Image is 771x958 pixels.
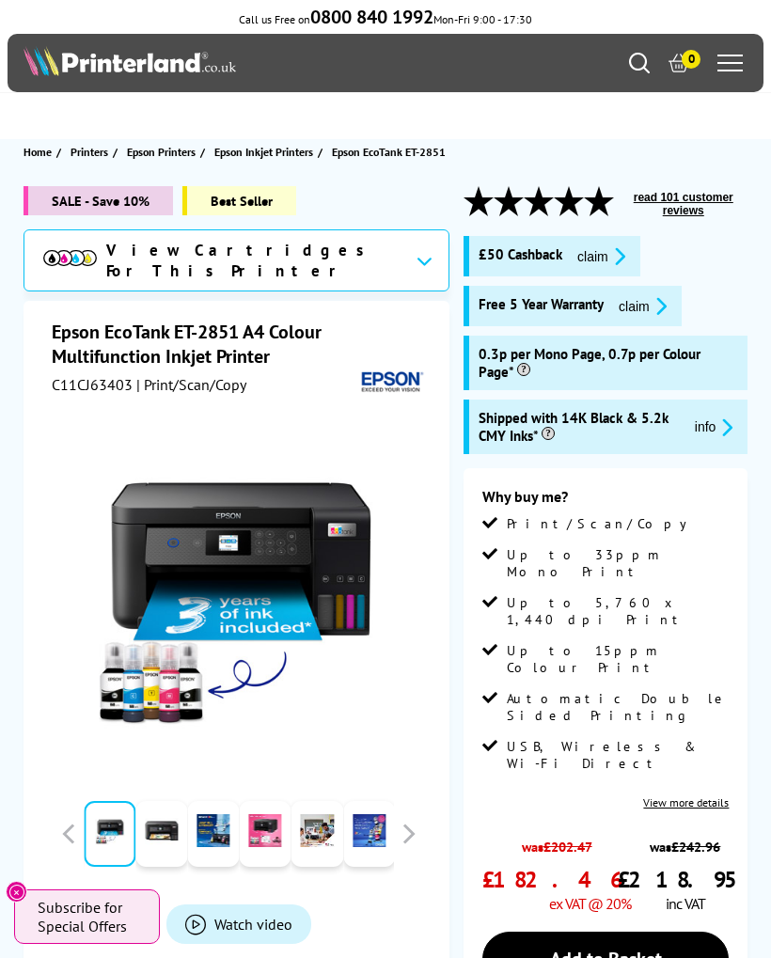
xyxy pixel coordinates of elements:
[669,53,689,73] a: 0
[127,142,200,162] a: Epson Printers
[549,894,631,913] span: ex VAT @ 20%
[71,142,113,162] a: Printers
[671,838,720,856] strike: £242.96
[666,894,705,913] span: inc VAT
[507,690,729,724] span: Automatic Double Sided Printing
[214,142,318,162] a: Epson Inkjet Printers
[479,409,680,445] span: Shipped with 14K Black & 5.2k CMY Inks*
[479,245,562,267] span: £50 Cashback
[106,240,401,281] span: View Cartridges For This Printer
[136,375,246,394] span: | Print/Scan/Copy
[479,345,738,381] span: 0.3p per Mono Page, 0.7p per Colour Page*
[332,142,450,162] a: Epson EcoTank ET-2851
[643,795,729,809] a: View more details
[629,53,650,73] a: Search
[613,295,672,317] button: promo-description
[214,915,292,934] span: Watch video
[479,295,604,317] span: Free 5 Year Warranty
[332,142,446,162] span: Epson EcoTank ET-2851
[52,375,133,394] span: C11CJ63403
[572,245,631,267] button: promo-description
[507,594,729,628] span: Up to 5,760 x 1,440 dpi Print
[310,12,433,26] a: 0800 840 1992
[127,142,196,162] span: Epson Printers
[71,142,108,162] span: Printers
[507,642,729,676] span: Up to 15ppm Colour Print
[214,142,313,162] span: Epson Inkjet Printers
[310,5,433,29] b: 0800 840 1992
[24,46,236,76] img: Printerland Logo
[355,369,426,397] img: Epson
[43,250,97,267] img: cmyk-icon.svg
[482,865,631,894] span: £182.46
[482,487,729,515] div: Why buy me?
[689,416,739,438] button: promo-description
[6,881,27,903] button: Close
[166,904,311,944] a: Product_All_Videos
[507,546,729,580] span: Up to 33ppm Mono Print
[38,898,141,935] span: Subscribe for Special Offers
[24,46,385,80] a: Printerland Logo
[24,142,56,162] a: Home
[618,865,752,894] span: £218.95
[182,186,296,215] span: Best Seller
[507,515,700,532] span: Print/Scan/Copy
[543,838,592,856] strike: £202.47
[507,738,729,772] span: USB, Wireless & Wi-Fi Direct
[618,828,752,856] span: was
[93,448,385,740] img: Epson EcoTank ET-2851
[482,828,631,856] span: was
[52,320,427,369] h1: Epson EcoTank ET-2851 A4 Colour Multifunction Inkjet Printer
[682,50,700,69] span: 0
[619,190,747,218] button: read 101 customer reviews
[24,142,52,162] span: Home
[24,186,173,215] span: SALE - Save 10%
